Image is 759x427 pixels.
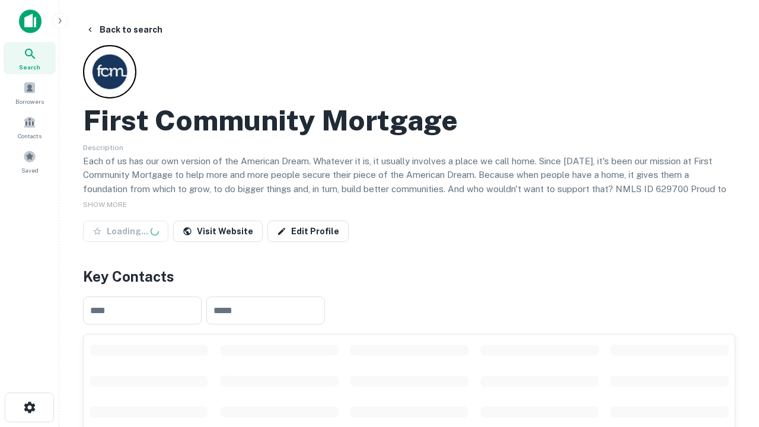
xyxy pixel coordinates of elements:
a: Saved [4,145,56,177]
a: Visit Website [173,221,263,242]
a: Search [4,42,56,74]
span: Description [83,144,123,152]
span: Search [19,62,40,72]
a: Contacts [4,111,56,143]
iframe: Chat Widget [700,294,759,351]
h4: Key Contacts [83,266,735,287]
a: Borrowers [4,77,56,109]
img: capitalize-icon.png [19,9,42,33]
a: Edit Profile [267,221,349,242]
span: SHOW MORE [83,200,127,209]
button: Back to search [81,19,167,40]
span: Borrowers [15,97,44,106]
p: Each of us has our own version of the American Dream. Whatever it is, it usually involves a place... [83,154,735,210]
h2: First Community Mortgage [83,103,458,138]
span: Contacts [18,131,42,141]
span: Saved [21,165,39,175]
